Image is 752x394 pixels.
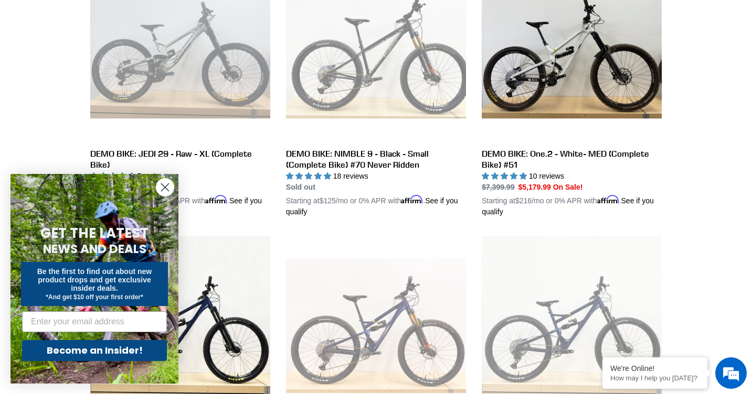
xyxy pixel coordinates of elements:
span: *And get $10 off your first order* [46,293,143,301]
button: Close dialog [156,178,174,196]
input: Enter your email address [22,311,167,332]
span: NEWS AND DEALS [43,240,146,257]
div: We're Online! [610,364,700,373]
span: Be the first to find out about new product drops and get exclusive insider deals. [37,267,152,292]
button: Become an Insider! [22,340,167,361]
p: How may I help you today? [610,374,700,382]
span: GET THE LATEST [40,224,149,243]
